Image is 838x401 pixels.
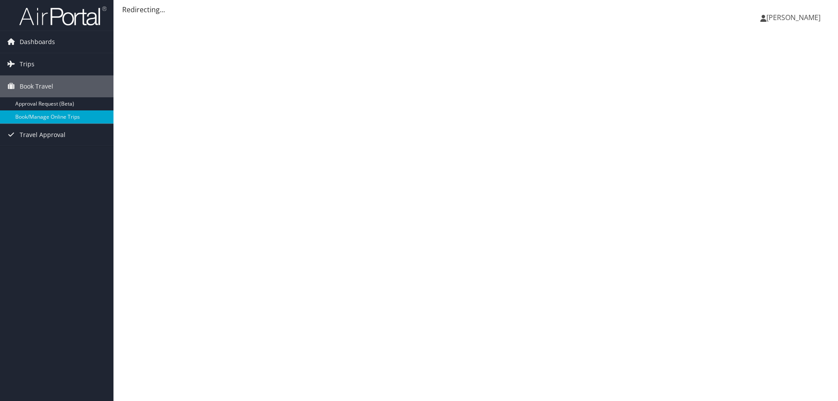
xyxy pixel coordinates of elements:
[19,6,106,26] img: airportal-logo.png
[20,31,55,53] span: Dashboards
[20,75,53,97] span: Book Travel
[766,13,821,22] span: [PERSON_NAME]
[20,53,34,75] span: Trips
[760,4,829,31] a: [PERSON_NAME]
[20,124,65,146] span: Travel Approval
[122,4,829,15] div: Redirecting...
